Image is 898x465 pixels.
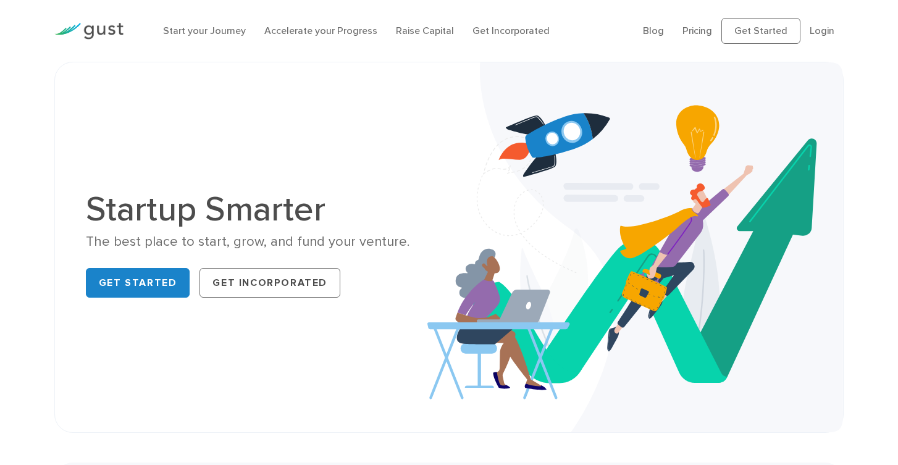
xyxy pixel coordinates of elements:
a: Start your Journey [163,25,246,36]
a: Pricing [682,25,712,36]
div: The best place to start, grow, and fund your venture. [86,233,440,251]
a: Get Incorporated [199,268,340,298]
a: Raise Capital [396,25,454,36]
a: Login [810,25,834,36]
a: Get Started [721,18,800,44]
h1: Startup Smarter [86,192,440,227]
a: Get Started [86,268,190,298]
img: Startup Smarter Hero [427,62,843,432]
a: Blog [643,25,664,36]
a: Accelerate your Progress [264,25,377,36]
a: Get Incorporated [472,25,550,36]
img: Gust Logo [54,23,124,40]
